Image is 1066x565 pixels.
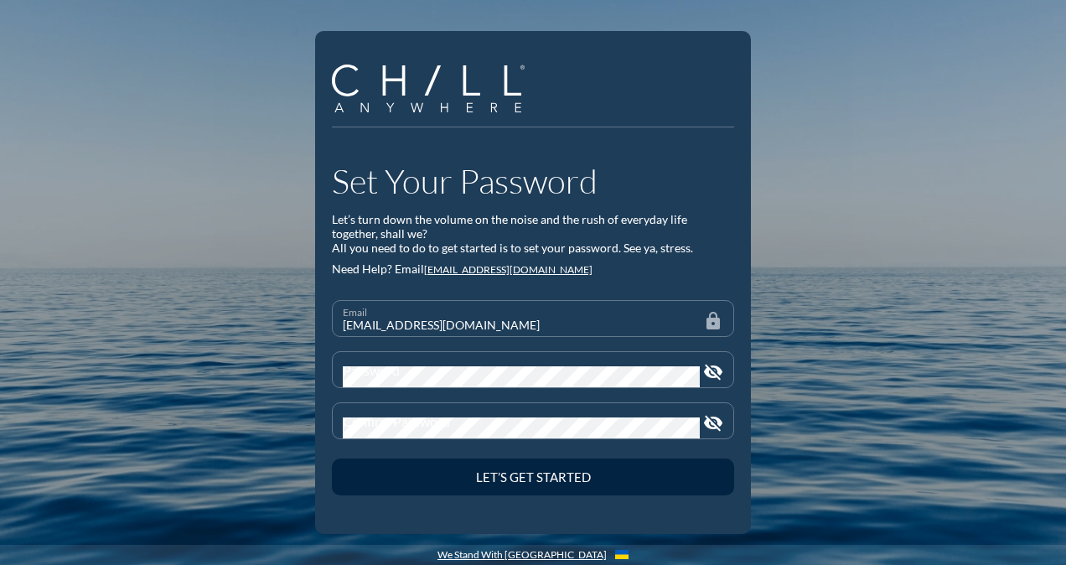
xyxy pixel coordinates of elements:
[332,459,734,495] button: Let’s Get Started
[332,161,734,201] h1: Set Your Password
[424,263,593,276] a: [EMAIL_ADDRESS][DOMAIN_NAME]
[703,362,723,382] i: visibility_off
[615,550,629,559] img: Flag_of_Ukraine.1aeecd60.svg
[332,213,734,255] div: Let’s turn down the volume on the noise and the rush of everyday life together, shall we? All you...
[332,65,537,115] a: Company Logo
[361,469,705,485] div: Let’s Get Started
[332,65,525,112] img: Company Logo
[703,413,723,433] i: visibility_off
[437,549,607,561] a: We Stand With [GEOGRAPHIC_DATA]
[343,417,700,438] input: Confirm Password
[332,262,424,276] span: Need Help? Email
[343,366,700,387] input: Password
